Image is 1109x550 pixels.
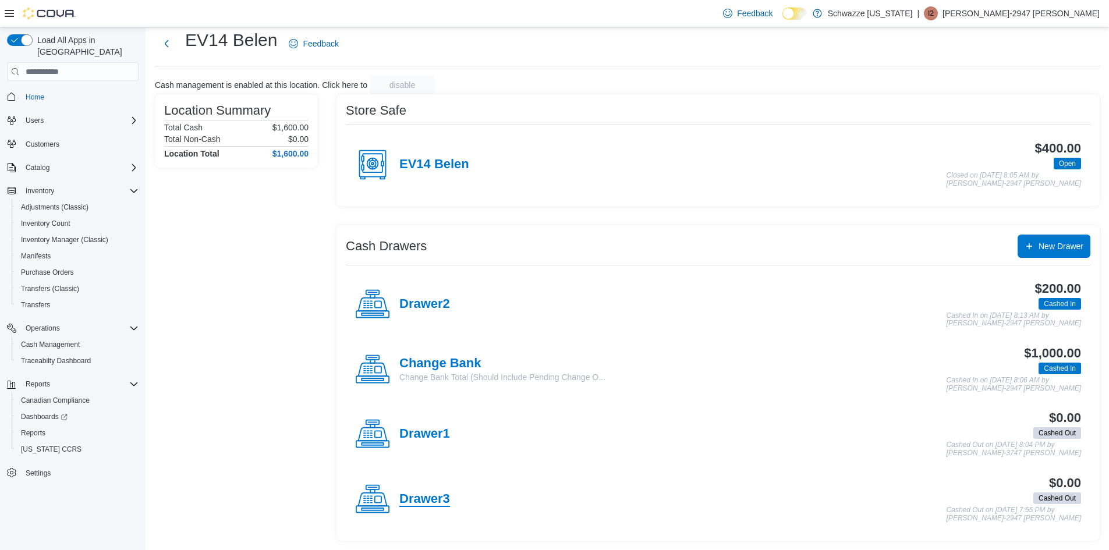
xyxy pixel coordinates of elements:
[2,464,143,481] button: Settings
[782,8,807,20] input: Dark Mode
[26,140,59,149] span: Customers
[21,445,82,454] span: [US_STATE] CCRS
[16,282,139,296] span: Transfers (Classic)
[1054,158,1081,169] span: Open
[2,320,143,336] button: Operations
[947,377,1081,392] p: Cashed In on [DATE] 8:06 AM by [PERSON_NAME]-2947 [PERSON_NAME]
[16,233,139,247] span: Inventory Manager (Classic)
[21,466,139,480] span: Settings
[16,426,50,440] a: Reports
[12,441,143,457] button: [US_STATE] CCRS
[16,393,139,407] span: Canadian Compliance
[272,149,309,158] h4: $1,600.00
[26,93,44,102] span: Home
[2,183,143,199] button: Inventory
[21,90,49,104] a: Home
[21,340,80,349] span: Cash Management
[947,506,1081,522] p: Cashed Out on [DATE] 7:55 PM by [PERSON_NAME]-2947 [PERSON_NAME]
[21,137,64,151] a: Customers
[21,321,65,335] button: Operations
[943,6,1100,20] p: [PERSON_NAME]-2947 [PERSON_NAME]
[399,157,469,172] h4: EV14 Belen
[2,376,143,392] button: Reports
[26,379,50,389] span: Reports
[16,442,86,456] a: [US_STATE] CCRS
[12,215,143,232] button: Inventory Count
[21,137,139,151] span: Customers
[1039,298,1081,310] span: Cashed In
[21,113,139,127] span: Users
[33,34,139,58] span: Load All Apps in [GEOGRAPHIC_DATA]
[924,6,938,20] div: Isaac-2947 Beltran
[21,219,70,228] span: Inventory Count
[21,89,139,104] span: Home
[346,239,427,253] h3: Cash Drawers
[21,251,51,261] span: Manifests
[21,184,139,198] span: Inventory
[2,159,143,176] button: Catalog
[16,410,72,424] a: Dashboards
[16,200,93,214] a: Adjustments (Classic)
[16,249,55,263] a: Manifests
[16,442,139,456] span: Washington CCRS
[16,282,84,296] a: Transfers (Classic)
[272,123,309,132] p: $1,600.00
[12,248,143,264] button: Manifests
[21,412,68,421] span: Dashboards
[947,312,1081,328] p: Cashed In on [DATE] 8:13 AM by [PERSON_NAME]-2947 [PERSON_NAME]
[399,492,450,507] h4: Drawer3
[16,200,139,214] span: Adjustments (Classic)
[1049,411,1081,425] h3: $0.00
[164,104,271,118] h3: Location Summary
[2,112,143,129] button: Users
[16,354,139,368] span: Traceabilty Dashboard
[1035,141,1081,155] h3: $400.00
[389,79,415,91] span: disable
[399,356,605,371] h4: Change Bank
[155,32,178,55] button: Next
[21,184,59,198] button: Inventory
[1059,158,1076,169] span: Open
[16,338,139,352] span: Cash Management
[346,104,406,118] h3: Store Safe
[26,469,51,478] span: Settings
[1049,476,1081,490] h3: $0.00
[155,80,367,90] p: Cash management is enabled at this location. Click here to
[12,232,143,248] button: Inventory Manager (Classic)
[828,6,913,20] p: Schwazze [US_STATE]
[21,235,108,244] span: Inventory Manager (Classic)
[12,353,143,369] button: Traceabilty Dashboard
[23,8,76,19] img: Cova
[21,113,48,127] button: Users
[16,265,139,279] span: Purchase Orders
[21,466,55,480] a: Settings
[26,186,54,196] span: Inventory
[21,428,45,438] span: Reports
[1018,235,1090,258] button: New Drawer
[12,199,143,215] button: Adjustments (Classic)
[12,409,143,425] a: Dashboards
[399,297,450,312] h4: Drawer2
[370,76,435,94] button: disable
[12,336,143,353] button: Cash Management
[928,6,934,20] span: I2
[16,338,84,352] a: Cash Management
[21,300,50,310] span: Transfers
[12,297,143,313] button: Transfers
[16,354,95,368] a: Traceabilty Dashboard
[917,6,919,20] p: |
[7,83,139,512] nav: Complex example
[1039,363,1081,374] span: Cashed In
[288,134,309,144] p: $0.00
[21,203,88,212] span: Adjustments (Classic)
[26,324,60,333] span: Operations
[1033,427,1081,439] span: Cashed Out
[21,268,74,277] span: Purchase Orders
[16,217,75,230] a: Inventory Count
[185,29,277,52] h1: EV14 Belen
[16,217,139,230] span: Inventory Count
[718,2,777,25] a: Feedback
[399,427,450,442] h4: Drawer1
[1039,493,1076,503] span: Cashed Out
